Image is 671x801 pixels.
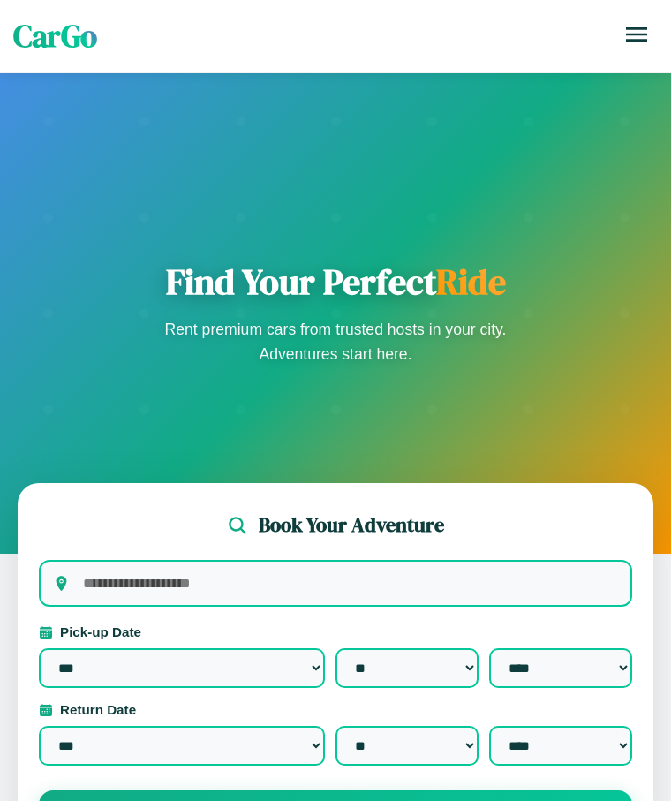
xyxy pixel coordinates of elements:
label: Return Date [39,702,632,717]
span: CarGo [13,15,97,57]
label: Pick-up Date [39,624,632,639]
h2: Book Your Adventure [259,511,444,539]
p: Rent premium cars from trusted hosts in your city. Adventures start here. [159,317,512,366]
span: Ride [436,258,506,306]
h1: Find Your Perfect [159,261,512,303]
